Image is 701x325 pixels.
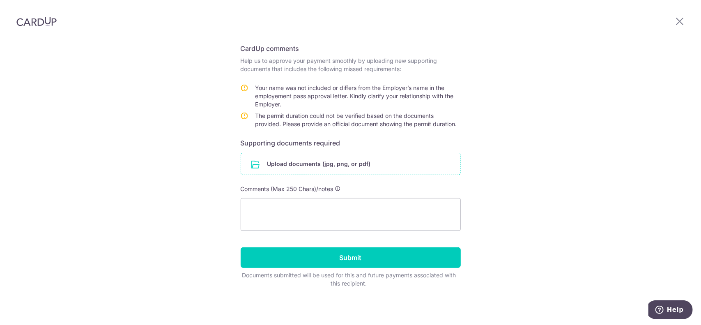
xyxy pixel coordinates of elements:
[241,185,333,192] span: Comments (Max 250 Chars)/notes
[16,16,57,26] img: CardUp
[241,271,457,288] div: Documents submitted will be used for this and future payments associated with this recipient.
[241,44,461,53] h6: CardUp comments
[241,138,461,148] h6: Supporting documents required
[241,153,461,175] div: Upload documents (jpg, png, or pdf)
[255,112,457,127] span: The permit duration could not be verified based on the documents provided. Please provide an offi...
[648,300,693,321] iframe: Opens a widget where you can find more information
[255,84,454,108] span: Your name was not included or differs from the Employer’s name in the employement pass approval l...
[241,57,461,73] p: Help us to approve your payment smoothly by uploading new supporting documents that includes the ...
[241,247,461,268] input: Submit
